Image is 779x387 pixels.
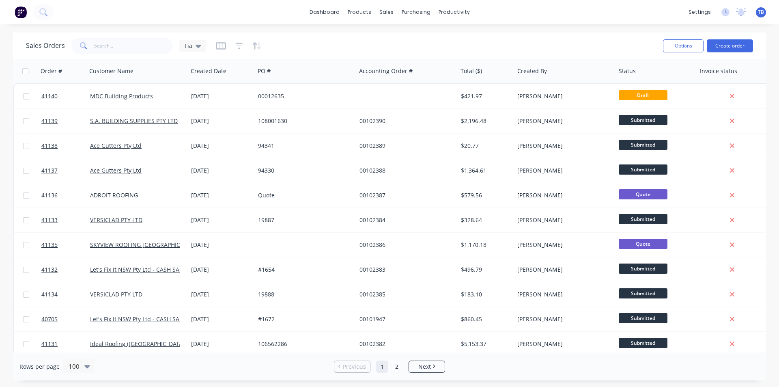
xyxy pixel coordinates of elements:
[90,340,206,348] a: Ideal Roofing ([GEOGRAPHIC_DATA]) Pty Ltd
[191,290,252,298] div: [DATE]
[619,239,667,249] span: Quote
[41,216,58,224] span: 41133
[343,363,366,371] span: Previous
[517,92,607,100] div: [PERSON_NAME]
[331,361,448,373] ul: Pagination
[258,266,348,274] div: #1654
[619,189,667,199] span: Quote
[517,315,607,323] div: [PERSON_NAME]
[41,117,58,125] span: 41139
[191,92,252,100] div: [DATE]
[258,92,348,100] div: 00012635
[41,332,90,356] a: 41131
[409,363,445,371] a: Next page
[461,315,509,323] div: $860.45
[517,340,607,348] div: [PERSON_NAME]
[758,9,764,16] span: TB
[258,142,348,150] div: 94341
[258,117,348,125] div: 108001630
[359,191,450,199] div: 00102387
[191,191,252,199] div: [DATE]
[619,67,636,75] div: Status
[359,216,450,224] div: 00102384
[41,290,58,298] span: 41134
[359,142,450,150] div: 00102389
[619,164,667,175] span: Submitted
[517,67,547,75] div: Created By
[191,216,252,224] div: [DATE]
[41,233,90,257] a: 41135
[90,290,142,298] a: VERSICLAD PTY LTD
[41,92,58,100] span: 41140
[461,290,509,298] div: $183.10
[461,67,482,75] div: Total ($)
[461,266,509,274] div: $496.79
[191,67,226,75] div: Created Date
[344,6,375,18] div: products
[19,363,60,371] span: Rows per page
[517,290,607,298] div: [PERSON_NAME]
[191,315,252,323] div: [DATE]
[41,191,58,199] span: 41136
[359,315,450,323] div: 00101947
[41,282,90,307] a: 41134
[41,84,90,108] a: 41140
[517,266,607,274] div: [PERSON_NAME]
[258,290,348,298] div: 19888
[517,241,607,249] div: [PERSON_NAME]
[359,67,413,75] div: Accounting Order #
[707,39,753,52] button: Create order
[41,208,90,232] a: 41133
[418,363,431,371] span: Next
[398,6,435,18] div: purchasing
[258,67,271,75] div: PO #
[90,315,185,323] a: Let's Fix It NSW Pty Ltd - CASH SALE
[461,166,509,175] div: $1,364.61
[41,142,58,150] span: 41138
[41,307,90,331] a: 40705
[375,6,398,18] div: sales
[41,166,58,175] span: 41137
[258,216,348,224] div: 19887
[90,216,142,224] a: VERSICLAD PTY LTD
[41,340,58,348] span: 41131
[41,266,58,274] span: 41132
[334,363,370,371] a: Previous page
[461,142,509,150] div: $20.77
[517,142,607,150] div: [PERSON_NAME]
[619,90,667,100] span: Draft
[517,216,607,224] div: [PERSON_NAME]
[41,241,58,249] span: 41135
[461,241,509,249] div: $1,170.18
[41,158,90,183] a: 41137
[41,109,90,133] a: 41139
[41,134,90,158] a: 41138
[258,340,348,348] div: 106562286
[359,290,450,298] div: 00102385
[517,191,607,199] div: [PERSON_NAME]
[461,117,509,125] div: $2,196.48
[359,166,450,175] div: 00102388
[619,338,667,348] span: Submitted
[619,264,667,274] span: Submitted
[359,340,450,348] div: 00102382
[461,340,509,348] div: $5,153.37
[663,39,704,52] button: Options
[191,340,252,348] div: [DATE]
[94,38,173,54] input: Search...
[619,214,667,224] span: Submitted
[619,140,667,150] span: Submitted
[90,191,138,199] a: ADROIT ROOFING
[619,288,667,298] span: Submitted
[41,257,90,282] a: 41132
[359,241,450,249] div: 00102386
[258,191,348,199] div: Quote
[258,166,348,175] div: 94330
[461,92,509,100] div: $421.97
[90,241,208,249] a: SKYVIEW ROOFING [GEOGRAPHIC_DATA] P/L
[306,6,344,18] a: dashboard
[684,6,715,18] div: settings
[90,92,153,100] a: MDC Building Products
[461,191,509,199] div: $579.56
[461,216,509,224] div: $328.64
